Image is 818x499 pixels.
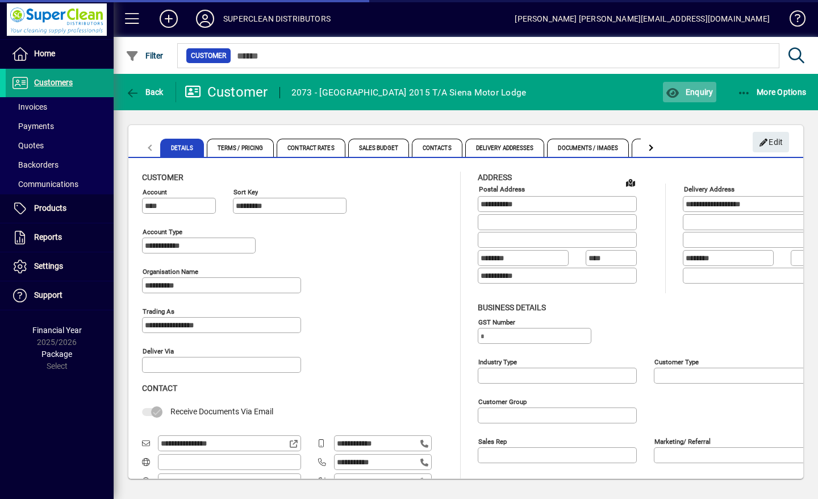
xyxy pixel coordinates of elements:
span: Package [41,350,72,359]
span: Edit [759,133,783,152]
mat-label: Account [143,188,167,196]
a: Knowledge Base [781,2,804,39]
span: Communications [11,180,78,189]
app-page-header-button: Back [114,82,176,102]
span: Home [34,49,55,58]
button: Profile [187,9,223,29]
span: Back [126,88,164,97]
span: Contacts [412,139,462,157]
mat-label: Industry type [478,357,517,365]
mat-label: Customer group [478,397,527,405]
div: Customer [185,83,268,101]
span: Contact [142,384,177,393]
button: Enquiry [663,82,716,102]
mat-label: Sort key [233,188,258,196]
span: Invoices [11,102,47,111]
span: Address [478,173,512,182]
span: Settings [34,261,63,271]
mat-label: GST Number [478,318,515,326]
mat-label: Deliver via [143,347,174,355]
mat-label: Account Type [143,228,182,236]
span: Products [34,203,66,213]
a: Reports [6,223,114,252]
button: Back [123,82,166,102]
span: Filter [126,51,164,60]
a: Quotes [6,136,114,155]
mat-label: Sales rep [478,437,507,445]
span: Backorders [11,160,59,169]
span: Customer [142,173,183,182]
button: Filter [123,45,166,66]
button: Edit [753,132,789,152]
mat-label: Trading as [143,307,174,315]
div: 2073 - [GEOGRAPHIC_DATA] 2015 T/A Siena Motor Lodge [291,84,527,102]
a: Settings [6,252,114,281]
span: Enquiry [666,88,713,97]
span: Custom Fields [632,139,695,157]
a: Products [6,194,114,223]
mat-label: Marketing/ Referral [654,437,711,445]
mat-label: Region [654,477,674,485]
span: Customers [34,78,73,87]
span: Payments [11,122,54,131]
span: Contract Rates [277,139,345,157]
a: Payments [6,117,114,136]
a: Support [6,281,114,310]
button: More Options [734,82,809,102]
div: [PERSON_NAME] [PERSON_NAME][EMAIL_ADDRESS][DOMAIN_NAME] [515,10,770,28]
mat-label: Organisation name [143,268,198,276]
span: Reports [34,232,62,242]
span: Support [34,290,62,300]
span: Receive Documents Via Email [170,407,273,416]
a: Invoices [6,97,114,117]
mat-label: Customer type [654,357,699,365]
a: View on map [621,173,640,192]
span: Documents / Images [547,139,629,157]
span: Financial Year [32,326,82,335]
span: Details [160,139,204,157]
span: Sales Budget [348,139,409,157]
span: Business details [478,303,546,312]
a: Backorders [6,155,114,174]
div: SUPERCLEAN DISTRIBUTORS [223,10,331,28]
mat-label: Manager [478,477,503,485]
span: Terms / Pricing [207,139,274,157]
a: Home [6,40,114,68]
span: Quotes [11,141,44,150]
span: Delivery Addresses [465,139,545,157]
span: Customer [191,50,226,61]
span: More Options [737,88,807,97]
a: Communications [6,174,114,194]
button: Add [151,9,187,29]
